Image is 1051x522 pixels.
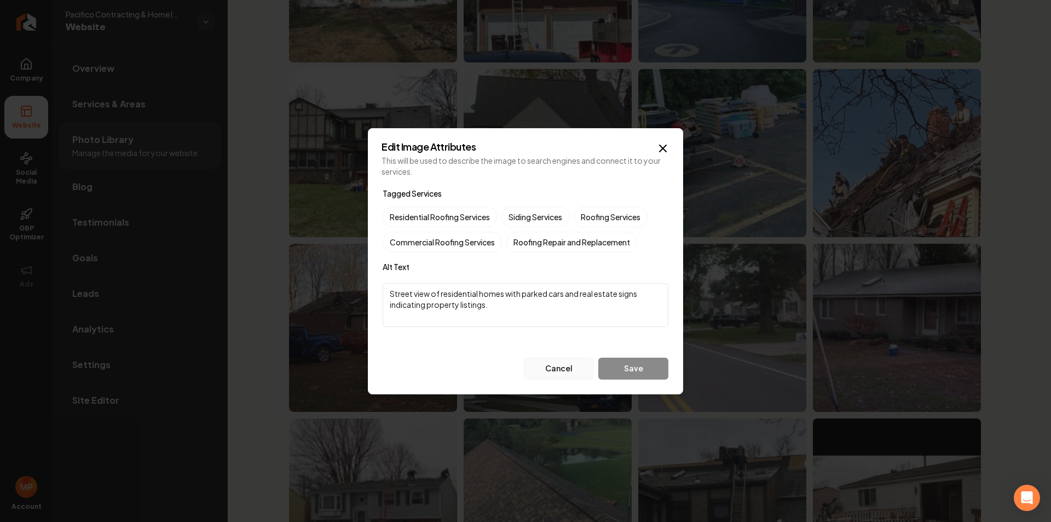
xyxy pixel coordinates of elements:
label: Tagged Services [383,188,442,198]
label: Residential Roofing Services [383,206,497,227]
button: Cancel [524,358,594,380]
p: This will be used to describe the image to search engines and connect it to your services. [382,155,669,177]
label: Commercial Roofing Services [383,232,502,253]
label: Roofing Repair and Replacement [506,232,637,253]
label: Roofing Services [574,206,648,227]
h2: Edit Image Attributes [382,142,669,152]
label: Siding Services [501,206,569,227]
textarea: Street view of residential homes with parked cars and real estate signs indicating property listi... [383,283,668,327]
label: Alt Text [383,261,668,272]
